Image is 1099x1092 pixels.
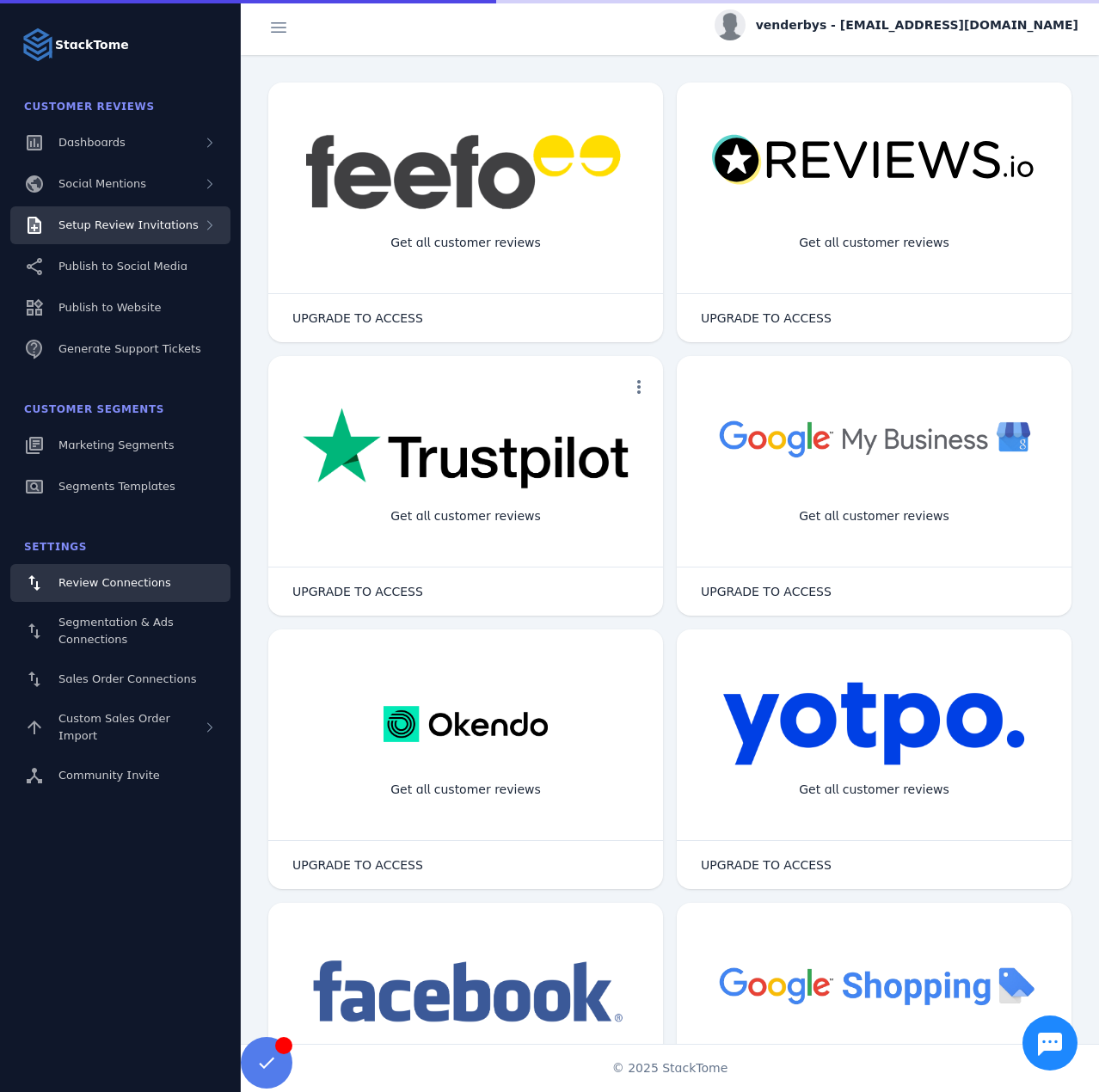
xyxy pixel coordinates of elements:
[275,574,440,609] button: UPGRADE TO ACCESS
[303,134,629,210] img: feefo.png
[292,312,423,324] span: UPGRADE TO ACCESS
[684,848,849,882] button: UPGRADE TO ACCESS
[612,1059,728,1077] span: © 2025 StackTome
[684,301,849,335] button: UPGRADE TO ACCESS
[58,342,201,355] span: Generate Support Tickets
[58,136,126,149] span: Dashboards
[722,681,1026,767] img: yotpo.png
[10,426,230,464] a: Marketing Segments
[58,260,187,273] span: Publish to Social Media
[55,36,129,54] strong: StackTome
[24,403,164,415] span: Customer Segments
[684,574,849,609] button: UPGRADE TO ACCESS
[58,616,174,646] span: Segmentation & Ads Connections
[24,541,87,553] span: Settings
[785,494,963,539] div: Get all customer reviews
[58,218,199,231] span: Setup Review Invitations
[58,439,174,451] span: Marketing Segments
[58,712,170,742] span: Custom Sales Order Import
[24,101,155,113] span: Customer Reviews
[58,301,161,314] span: Publish to Website
[10,564,230,602] a: Review Connections
[10,289,230,327] a: Publish to Website
[384,681,548,767] img: okendo.webp
[10,605,230,657] a: Segmentation & Ads Connections
[785,220,963,266] div: Get all customer reviews
[377,767,555,813] div: Get all customer reviews
[622,370,656,404] button: more
[711,954,1037,1015] img: googleshopping.png
[715,9,746,40] img: profile.jpg
[58,576,171,589] span: Review Connections
[772,1040,975,1086] div: Import Products from Google
[756,16,1078,34] span: venderbys - [EMAIL_ADDRESS][DOMAIN_NAME]
[711,408,1037,469] img: googlebusiness.png
[10,468,230,506] a: Segments Templates
[785,767,963,813] div: Get all customer reviews
[377,220,555,266] div: Get all customer reviews
[58,480,175,493] span: Segments Templates
[711,134,1037,187] img: reviewsio.svg
[275,301,440,335] button: UPGRADE TO ACCESS
[275,848,440,882] button: UPGRADE TO ACCESS
[292,586,423,598] span: UPGRADE TO ACCESS
[10,757,230,794] a: Community Invite
[10,330,230,368] a: Generate Support Tickets
[377,494,555,539] div: Get all customer reviews
[701,586,832,598] span: UPGRADE TO ACCESS
[303,954,629,1031] img: facebook.png
[715,9,1078,40] button: venderbys - [EMAIL_ADDRESS][DOMAIN_NAME]
[701,312,832,324] span: UPGRADE TO ACCESS
[58,177,146,190] span: Social Mentions
[701,859,832,871] span: UPGRADE TO ACCESS
[10,248,230,285] a: Publish to Social Media
[292,859,423,871] span: UPGRADE TO ACCESS
[58,769,160,782] span: Community Invite
[10,660,230,698] a: Sales Order Connections
[21,28,55,62] img: Logo image
[58,672,196,685] span: Sales Order Connections
[303,408,629,492] img: trustpilot.png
